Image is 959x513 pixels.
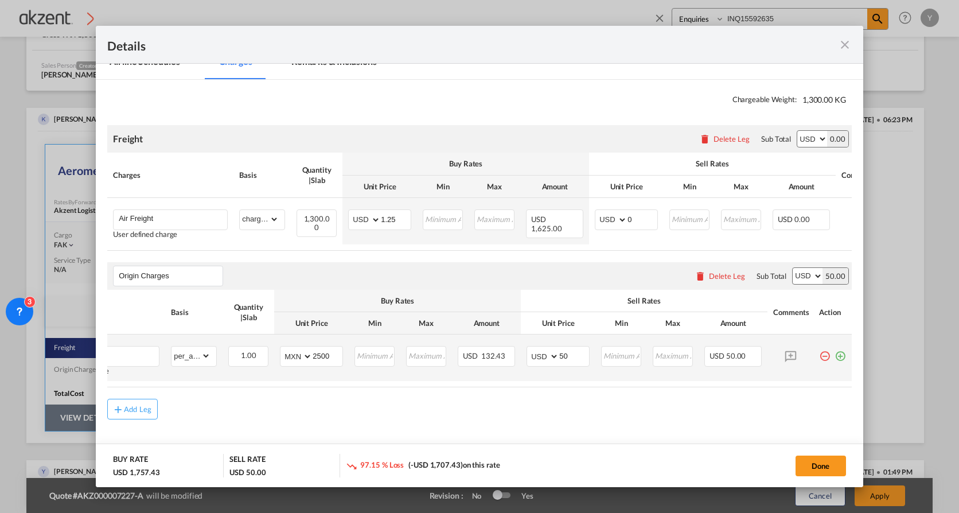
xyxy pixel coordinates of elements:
[452,312,521,335] th: Amount
[313,347,342,364] input: 2500
[757,271,786,281] div: Sub Total
[356,347,394,364] input: Minimum Amount
[520,176,589,198] th: Amount
[229,467,266,477] div: USD 50.00
[714,134,750,143] div: Delete Leg
[348,158,583,169] div: Buy Rates
[280,296,515,306] div: Buy Rates
[481,351,505,360] span: 132.43
[469,176,520,198] th: Max
[107,37,777,52] div: Details
[349,312,400,335] th: Min
[241,351,256,360] span: 1.00
[778,215,793,224] span: USD
[107,91,852,108] div: Chargeable Weight:
[699,133,711,145] md-icon: icon-delete
[802,94,846,106] span: 1,300.00 KG
[654,347,692,364] input: Maximum Amount
[274,312,349,335] th: Unit Price
[595,158,830,169] div: Sell Rates
[407,347,446,364] input: Maximum Amount
[531,224,562,233] span: 1,625.00
[297,165,337,185] div: Quantity | Slab
[602,347,641,364] input: Minimum Amount
[360,460,404,469] span: 97.15 % Loss
[796,456,846,476] button: Done
[767,176,836,198] th: Amount
[408,460,463,469] span: (-USD 1,707.43)
[695,270,706,282] md-icon: icon-delete
[647,312,699,335] th: Max
[342,176,417,198] th: Unit Price
[113,467,160,477] div: USD 1,757.43
[475,210,514,227] input: Maximum Amount
[836,153,882,197] th: Comments
[589,176,664,198] th: Unit Price
[205,48,266,79] md-tab-item: Charges
[417,176,469,198] th: Min
[726,351,746,360] span: 50.00
[113,170,228,180] div: Charges
[670,210,709,227] input: Minimum Amount
[113,133,142,145] div: Freight
[695,271,745,281] button: Delete Leg
[304,214,330,232] span: 1,300.00
[346,460,500,472] div: on this rate
[531,215,548,224] span: USD
[463,351,479,360] span: USD
[835,346,846,357] md-icon: icon-plus-circle-outline green-400-fg
[113,230,228,239] div: User defined charge
[124,406,151,413] div: Add Leg
[813,290,852,335] th: Action
[112,403,124,415] md-icon: icon-plus md-link-fg s20
[819,346,831,357] md-icon: icon-minus-circle-outline red-400-fg pt-7
[381,210,411,227] input: 1.25
[346,460,357,472] md-icon: icon-trending-down
[114,210,227,227] md-input-container: Air Freight
[107,399,158,419] button: Add Leg
[96,48,193,79] md-tab-item: Airline Schedules
[822,268,848,284] div: 50.00
[761,134,791,144] div: Sub Total
[240,210,279,228] select: chargeable_weight
[767,290,813,335] th: Comments
[228,302,268,322] div: Quantity | Slab
[96,26,863,488] md-dialog: Port of ...
[627,210,657,227] input: 0
[559,347,589,364] input: 50
[595,312,647,335] th: Min
[119,267,223,285] input: Leg Name
[699,134,750,143] button: Delete Leg
[699,312,767,335] th: Amount
[709,351,724,360] span: USD
[827,131,848,147] div: 0.00
[722,210,761,227] input: Maximum Amount
[113,454,147,467] div: BUY RATE
[229,454,265,467] div: SELL RATE
[838,38,852,52] md-icon: icon-close fg-AAA8AD m-0 cursor
[119,210,227,227] input: Charge Name
[171,347,210,365] select: per_awb
[709,271,745,281] div: Delete Leg
[400,312,452,335] th: Max
[96,48,402,79] md-pagination-wrapper: Use the left and right arrow keys to navigate between tabs
[424,210,462,227] input: Minimum Amount
[521,312,595,335] th: Unit Price
[527,296,762,306] div: Sell Rates
[715,176,767,198] th: Max
[239,170,285,180] div: Basis
[171,307,217,317] div: Basis
[794,215,810,224] span: 0.00
[278,48,391,79] md-tab-item: Remarks & Inclusions
[664,176,715,198] th: Min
